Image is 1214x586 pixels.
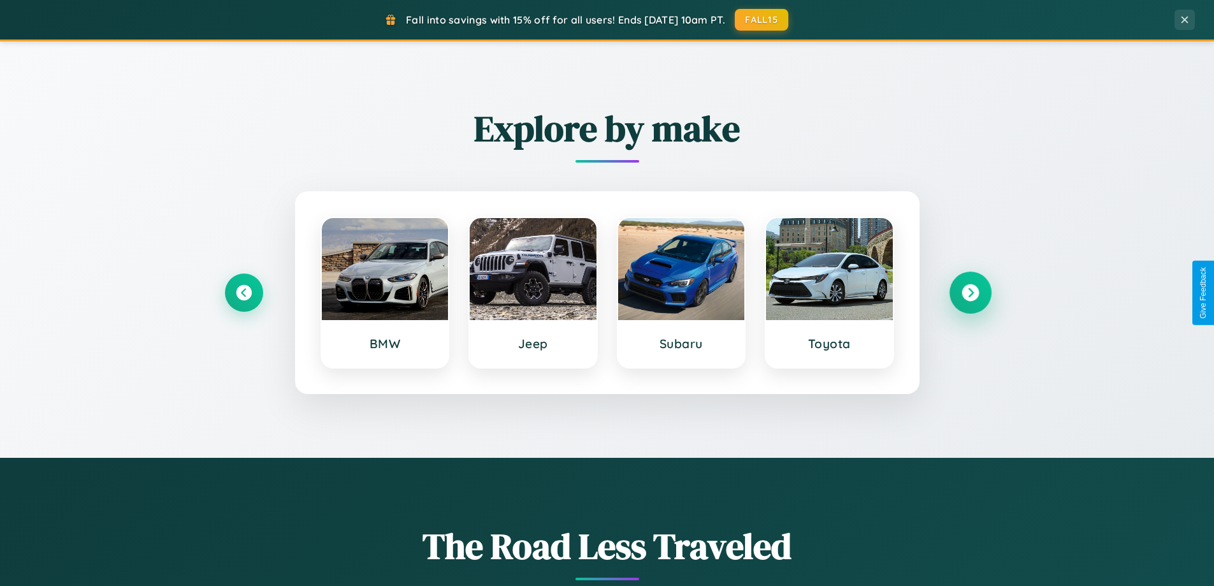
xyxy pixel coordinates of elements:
[735,9,788,31] button: FALL15
[1199,267,1208,319] div: Give Feedback
[482,336,584,351] h3: Jeep
[631,336,732,351] h3: Subaru
[406,13,725,26] span: Fall into savings with 15% off for all users! Ends [DATE] 10am PT.
[225,522,990,571] h1: The Road Less Traveled
[779,336,880,351] h3: Toyota
[335,336,436,351] h3: BMW
[225,104,990,153] h2: Explore by make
